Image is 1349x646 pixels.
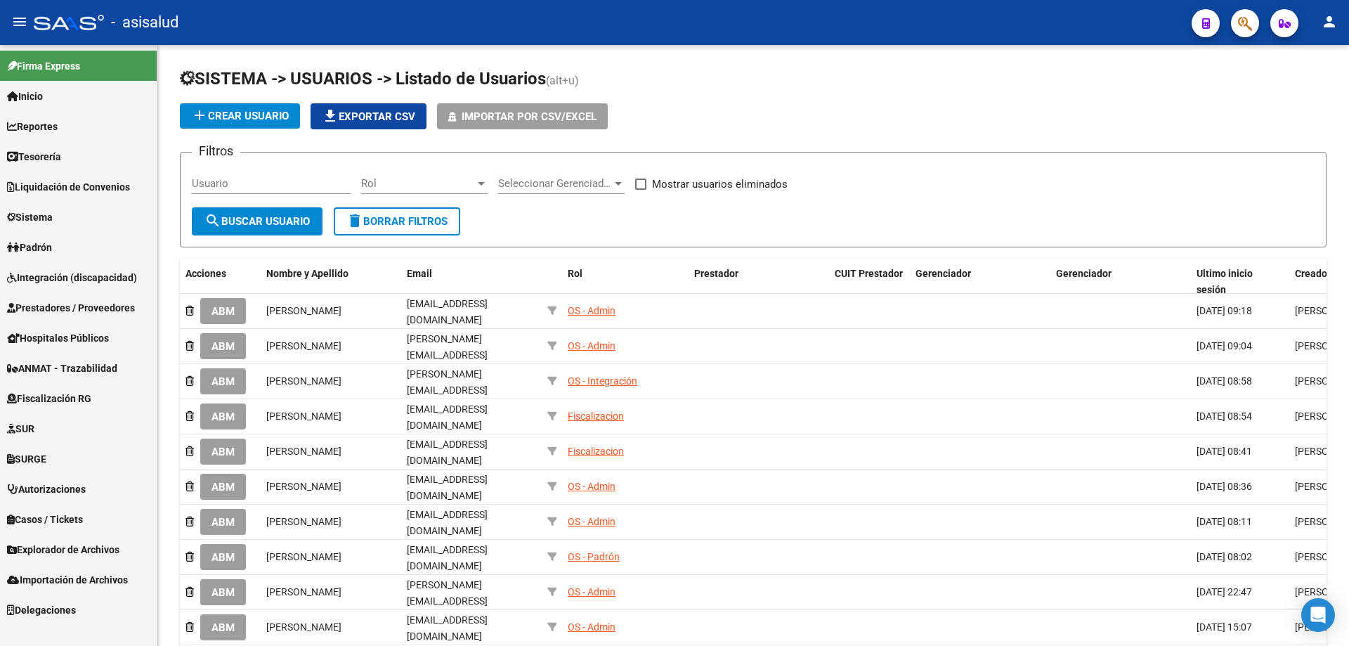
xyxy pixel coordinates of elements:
[689,259,829,305] datatable-header-cell: Prestador
[7,270,137,285] span: Integración (discapacidad)
[910,259,1050,305] datatable-header-cell: Gerenciador
[568,514,615,530] div: OS - Admin
[266,481,341,492] span: [PERSON_NAME]
[266,375,341,387] span: [PERSON_NAME]
[266,621,341,633] span: [PERSON_NAME]
[266,516,341,527] span: [PERSON_NAME]
[200,403,246,429] button: ABM
[266,268,348,279] span: Nombre y Apellido
[1197,621,1252,633] span: [DATE] 15:07
[266,411,341,422] span: [PERSON_NAME]
[1295,268,1344,279] span: Creado por
[266,340,341,351] span: [PERSON_NAME]
[829,259,910,305] datatable-header-cell: CUIT Prestador
[407,403,488,431] span: [EMAIL_ADDRESS][DOMAIN_NAME]
[694,268,738,279] span: Prestador
[322,110,415,123] span: Exportar CSV
[322,108,339,124] mat-icon: file_download
[211,586,235,599] span: ABM
[211,516,235,529] span: ABM
[407,474,488,501] span: [EMAIL_ADDRESS][DOMAIN_NAME]
[407,268,432,279] span: Email
[498,177,612,190] span: Seleccionar Gerenciador
[261,259,401,305] datatable-header-cell: Nombre y Apellido
[211,621,235,634] span: ABM
[915,268,971,279] span: Gerenciador
[211,481,235,493] span: ABM
[568,619,615,635] div: OS - Admin
[180,259,261,305] datatable-header-cell: Acciones
[407,614,488,642] span: [EMAIL_ADDRESS][DOMAIN_NAME]
[568,303,615,319] div: OS - Admin
[200,439,246,465] button: ABM
[211,305,235,318] span: ABM
[568,408,624,425] div: Fiscalizacion
[7,512,83,527] span: Casos / Tickets
[7,119,58,134] span: Reportes
[266,305,341,316] span: [PERSON_NAME]
[7,240,52,255] span: Padrón
[546,74,579,87] span: (alt+u)
[211,340,235,353] span: ABM
[1197,446,1252,457] span: [DATE] 08:41
[407,439,488,466] span: [EMAIL_ADDRESS][DOMAIN_NAME]
[11,13,28,30] mat-icon: menu
[1197,411,1252,422] span: [DATE] 08:54
[7,602,76,618] span: Delegaciones
[7,482,86,497] span: Autorizaciones
[568,584,615,600] div: OS - Admin
[266,551,341,562] span: [PERSON_NAME]
[192,141,240,161] h3: Filtros
[185,268,226,279] span: Acciones
[568,338,615,354] div: OS - Admin
[7,361,117,376] span: ANMAT - Trazabilidad
[7,300,135,316] span: Prestadores / Proveedores
[1197,268,1253,295] span: Ultimo inicio sesión
[200,474,246,500] button: ABM
[191,110,289,122] span: Crear Usuario
[1301,598,1335,632] div: Open Intercom Messenger
[407,579,488,638] span: [PERSON_NAME][EMAIL_ADDRESS][PERSON_NAME][DOMAIN_NAME]
[407,368,488,427] span: [PERSON_NAME][EMAIL_ADDRESS][PERSON_NAME][DOMAIN_NAME]
[1197,481,1252,492] span: [DATE] 08:36
[192,207,322,235] button: Buscar Usuario
[1050,259,1191,305] datatable-header-cell: Gerenciador
[346,212,363,229] mat-icon: delete
[7,542,119,557] span: Explorador de Archivos
[200,509,246,535] button: ABM
[204,212,221,229] mat-icon: search
[1321,13,1338,30] mat-icon: person
[346,215,448,228] span: Borrar Filtros
[7,89,43,104] span: Inicio
[180,103,300,129] button: Crear Usuario
[407,333,488,392] span: [PERSON_NAME][EMAIL_ADDRESS][PERSON_NAME][DOMAIN_NAME]
[180,69,546,89] span: SISTEMA -> USUARIOS -> Listado de Usuarios
[7,179,130,195] span: Liquidación de Convenios
[568,444,624,460] div: Fiscalizacion
[1197,586,1252,597] span: [DATE] 22:47
[204,215,310,228] span: Buscar Usuario
[7,330,109,346] span: Hospitales Públicos
[111,7,178,38] span: - asisalud
[1056,268,1112,279] span: Gerenciador
[562,259,689,305] datatable-header-cell: Rol
[568,549,620,565] div: OS - Padrón
[200,298,246,324] button: ABM
[211,551,235,564] span: ABM
[1191,259,1289,305] datatable-header-cell: Ultimo inicio sesión
[568,373,637,389] div: OS - Integración
[334,207,460,235] button: Borrar Filtros
[401,259,542,305] datatable-header-cell: Email
[7,149,61,164] span: Tesorería
[200,614,246,640] button: ABM
[437,103,608,129] button: Importar por CSV/Excel
[266,586,341,597] span: [PERSON_NAME]
[7,572,128,588] span: Importación de Archivos
[407,544,488,571] span: [EMAIL_ADDRESS][DOMAIN_NAME]
[568,479,615,495] div: OS - Admin
[191,107,208,124] mat-icon: add
[7,421,34,437] span: SUR
[200,544,246,570] button: ABM
[652,176,788,193] span: Mostrar usuarios eliminados
[1197,305,1252,316] span: [DATE] 09:18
